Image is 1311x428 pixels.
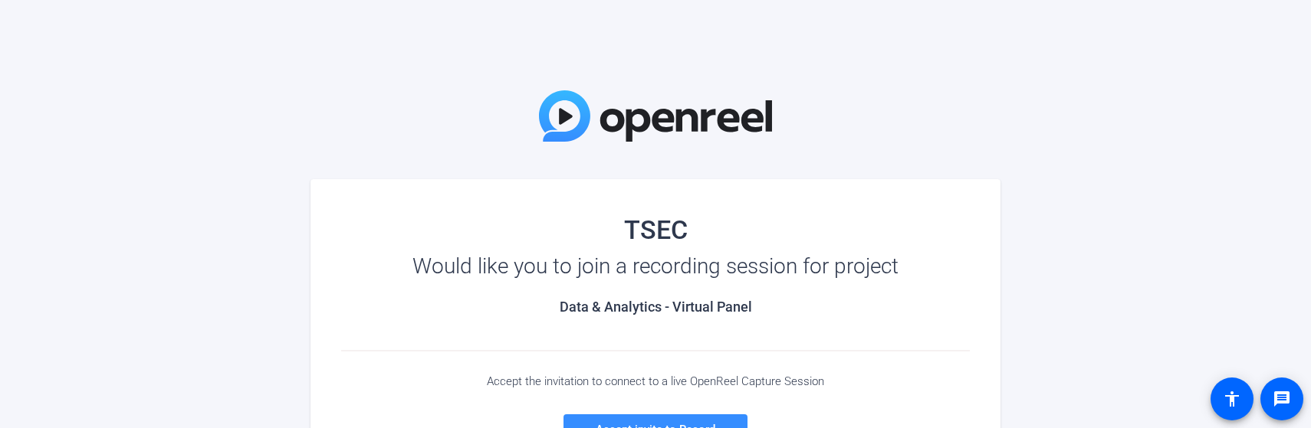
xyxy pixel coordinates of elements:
[341,299,970,315] h2: Data & Analytics - Virtual Panel
[341,217,970,242] div: TSEC
[1223,390,1241,408] mat-icon: accessibility
[341,374,970,388] div: Accept the invitation to connect to a live OpenReel Capture Session
[341,254,970,279] div: Would like you to join a recording session for project
[1273,390,1291,408] mat-icon: message
[539,90,772,142] img: OpenReel Logo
